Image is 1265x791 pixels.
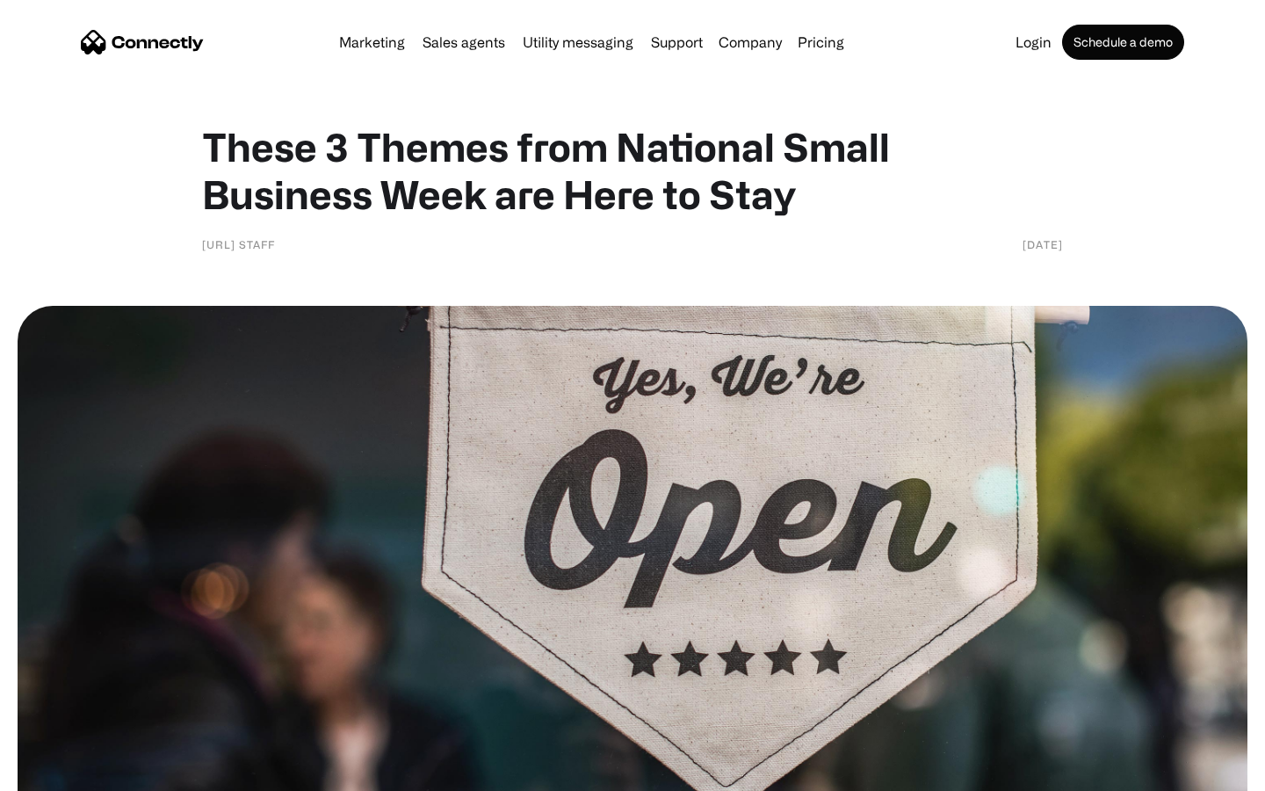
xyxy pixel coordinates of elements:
[18,760,105,785] aside: Language selected: English
[644,35,710,49] a: Support
[35,760,105,785] ul: Language list
[202,236,275,253] div: [URL] Staff
[1023,236,1063,253] div: [DATE]
[719,30,782,54] div: Company
[516,35,640,49] a: Utility messaging
[791,35,851,49] a: Pricing
[1008,35,1059,49] a: Login
[416,35,512,49] a: Sales agents
[332,35,412,49] a: Marketing
[1062,25,1184,60] a: Schedule a demo
[202,123,1063,218] h1: These 3 Themes from National Small Business Week are Here to Stay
